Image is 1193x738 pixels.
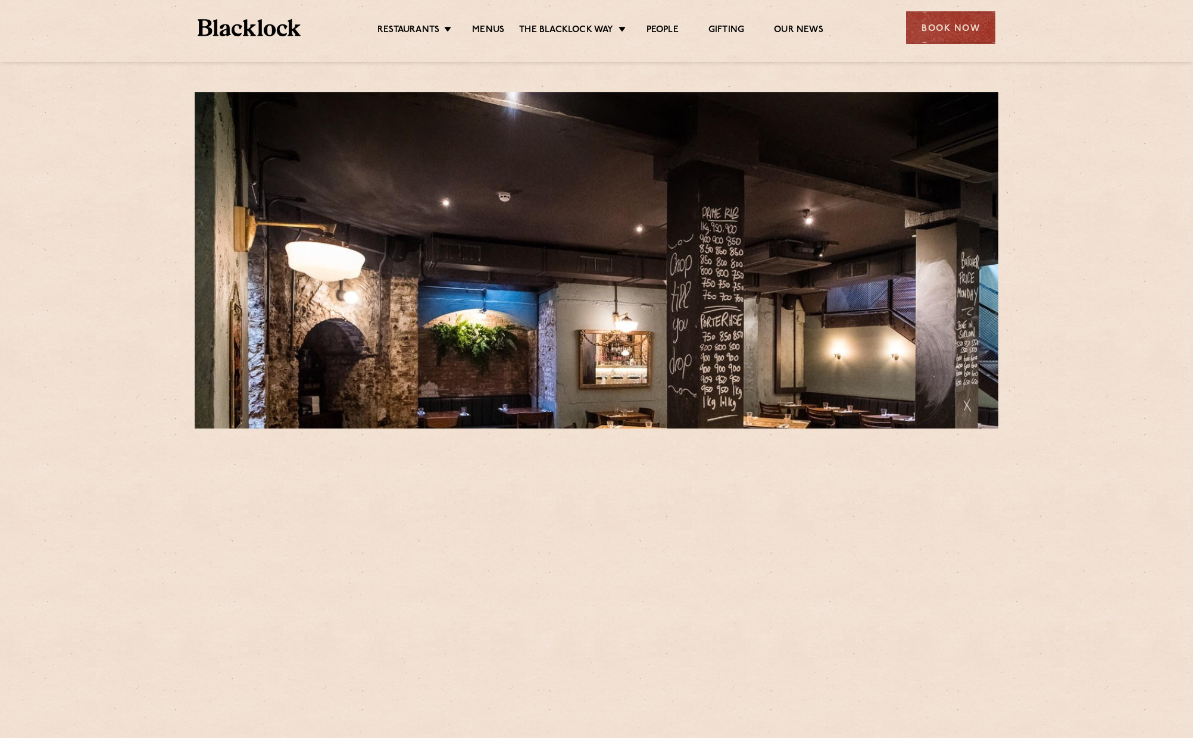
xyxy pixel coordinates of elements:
div: Book Now [906,11,995,44]
img: BL_Textured_Logo-footer-cropped.svg [198,19,301,36]
a: People [647,24,679,37]
a: Restaurants [377,24,439,37]
a: Gifting [708,24,744,37]
a: Menus [472,24,504,37]
a: The Blacklock Way [519,24,613,37]
a: Our News [774,24,823,37]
